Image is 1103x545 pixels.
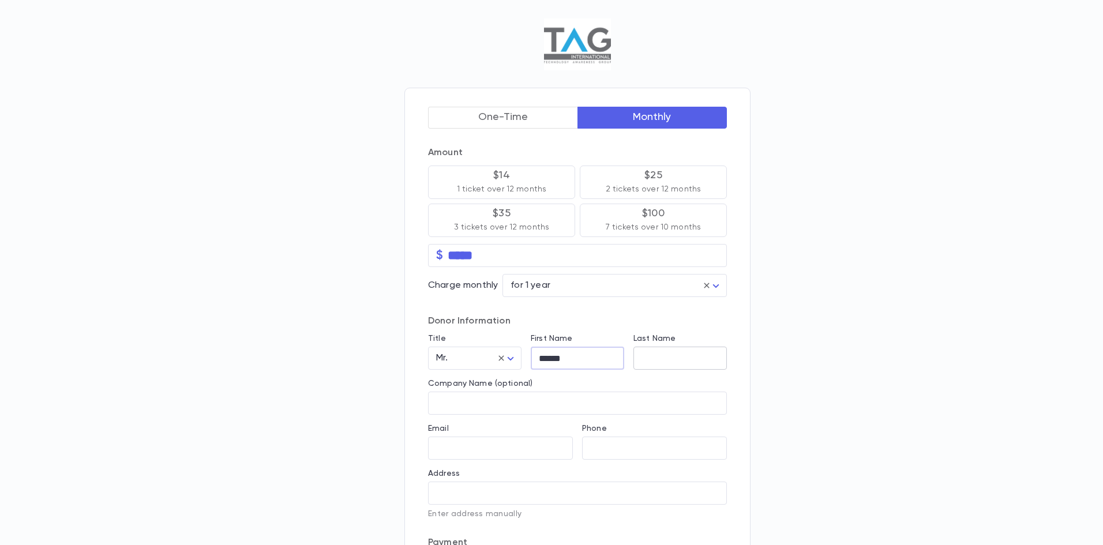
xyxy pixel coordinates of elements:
[606,183,701,195] p: 2 tickets over 12 months
[577,107,727,129] button: Monthly
[582,424,607,433] label: Phone
[428,147,727,159] p: Amount
[428,204,575,237] button: $353 tickets over 12 months
[511,281,550,290] span: for 1 year
[428,509,727,518] p: Enter address manually
[644,170,662,181] p: $25
[428,315,727,327] p: Donor Information
[428,166,575,199] button: $141 ticket over 12 months
[531,334,572,343] label: First Name
[457,183,546,195] p: 1 ticket over 12 months
[633,334,676,343] label: Last Name
[642,208,665,219] p: $100
[428,280,498,291] p: Charge monthly
[544,18,610,70] img: Logo
[428,469,460,478] label: Address
[606,221,701,233] p: 7 tickets over 10 months
[580,204,727,237] button: $1007 tickets over 10 months
[454,221,549,233] p: 3 tickets over 12 months
[493,208,511,219] p: $35
[428,424,449,433] label: Email
[502,275,727,297] div: for 1 year
[436,250,443,261] p: $
[428,379,532,388] label: Company Name (optional)
[428,347,522,370] div: Mr.
[428,107,578,129] button: One-Time
[493,170,510,181] p: $14
[580,166,727,199] button: $252 tickets over 12 months
[428,334,446,343] label: Title
[436,354,448,363] span: Mr.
